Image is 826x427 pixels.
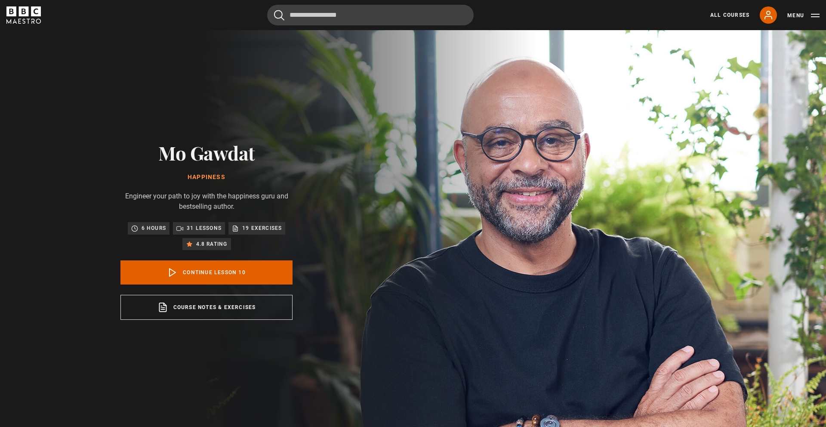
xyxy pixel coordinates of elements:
p: Engineer your path to joy with the happiness guru and bestselling author. [120,191,293,212]
a: Course notes & exercises [120,295,293,320]
p: 4.8 rating [196,240,228,248]
p: 6 hours [142,224,166,232]
p: 31 lessons [187,224,222,232]
h1: Happiness [120,174,293,181]
h2: Mo Gawdat [120,142,293,164]
p: 19 exercises [242,224,282,232]
button: Submit the search query [274,10,284,21]
input: Search [267,5,474,25]
button: Toggle navigation [787,11,820,20]
a: All Courses [710,11,749,19]
a: Continue lesson 10 [120,260,293,285]
svg: BBC Maestro [6,6,41,24]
